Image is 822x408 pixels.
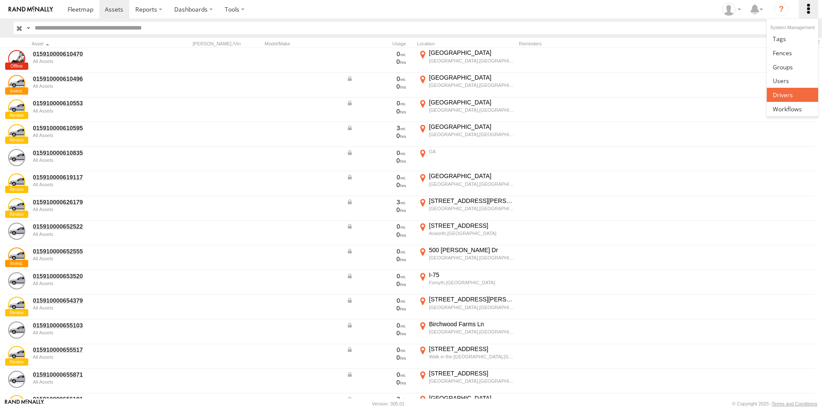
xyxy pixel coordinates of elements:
a: 015910000655871 [33,371,150,378]
div: Data from Vehicle CANbus [346,99,406,107]
div: Location [417,41,515,47]
div: 0 [346,304,406,312]
a: 015910000655517 [33,346,150,354]
a: View Asset Details [8,247,25,265]
label: Search Query [25,22,32,34]
div: 0 [346,107,406,115]
div: undefined [33,379,150,384]
div: undefined [33,232,150,237]
a: View Asset Details [8,173,25,191]
div: undefined [33,108,150,113]
div: Data from Vehicle CANbus [346,124,406,132]
div: Data from Vehicle CANbus [346,322,406,329]
div: Usage [345,41,414,47]
label: Click to View Current Location [417,320,515,343]
a: View Asset Details [8,346,25,363]
a: 015910000652555 [33,247,150,255]
div: 0 [346,132,406,140]
div: [GEOGRAPHIC_DATA],[GEOGRAPHIC_DATA] [429,329,514,335]
div: [PERSON_NAME]./Vin [193,41,261,47]
div: [STREET_ADDRESS] [429,345,514,353]
div: undefined [33,158,150,163]
label: Click to View Current Location [417,345,515,368]
div: 0 [346,58,406,66]
label: Click to View Current Location [417,49,515,72]
div: [GEOGRAPHIC_DATA],[GEOGRAPHIC_DATA] [429,205,514,211]
div: 0 [346,50,406,58]
div: [GEOGRAPHIC_DATA],[GEOGRAPHIC_DATA] [429,82,514,88]
div: Version: 305.01 [372,401,405,406]
div: 0 [346,378,406,386]
a: 015910000610553 [33,99,150,107]
div: [STREET_ADDRESS] [429,369,514,377]
div: 500 [PERSON_NAME] Dr [429,246,514,254]
div: [GEOGRAPHIC_DATA],[GEOGRAPHIC_DATA] [429,378,514,384]
label: Click to View Current Location [417,246,515,269]
label: Click to View Current Location [417,197,515,220]
div: Dianna Love [719,3,744,16]
div: undefined [33,305,150,310]
label: Search Filter Options [765,22,784,34]
div: 0 [346,255,406,263]
div: undefined [33,182,150,187]
div: [GEOGRAPHIC_DATA] [429,123,514,131]
a: View Asset Details [8,124,25,141]
div: Data from Vehicle CANbus [346,371,406,378]
img: rand-logo.svg [9,6,53,12]
div: GA [429,149,514,155]
div: 0 [346,354,406,361]
div: [GEOGRAPHIC_DATA],[GEOGRAPHIC_DATA] [429,181,514,187]
a: 015910000653520 [33,272,150,280]
a: View Asset Details [8,297,25,314]
label: Click to View Current Location [417,123,515,146]
div: Data from Vehicle CANbus [346,247,406,255]
div: 0 [346,181,406,189]
a: 015910000619117 [33,173,150,181]
a: Terms and Conditions [772,401,817,406]
label: Click to View Current Location [417,148,515,171]
div: undefined [33,256,150,261]
a: View Asset Details [8,371,25,388]
a: Visit our Website [5,399,44,408]
a: 015910000656101 [33,395,150,403]
div: 0 [346,157,406,164]
a: 015910000654379 [33,297,150,304]
div: undefined [33,59,150,64]
a: 015910000610496 [33,75,150,83]
label: Click to View Current Location [417,295,515,319]
div: Data from Vehicle CANbus [346,198,406,206]
a: 015910000610470 [33,50,150,58]
div: Birchwood Farms Ln [429,320,514,328]
label: Click to View Current Location [417,369,515,393]
div: undefined [33,330,150,335]
div: © Copyright 2025 - [732,401,817,406]
div: [GEOGRAPHIC_DATA],[GEOGRAPHIC_DATA] [429,58,514,64]
a: View Asset Details [8,198,25,215]
label: Click to View Current Location [417,172,515,195]
div: undefined [33,281,150,286]
label: Click to View Current Location [417,98,515,122]
div: [STREET_ADDRESS][PERSON_NAME] [429,295,514,303]
a: View Asset Details [8,99,25,116]
a: 015910000655103 [33,322,150,329]
div: Model/Make [265,41,342,47]
div: 0 [346,231,406,238]
div: Data from Vehicle CANbus [346,297,406,304]
i: ? [774,3,788,16]
div: [GEOGRAPHIC_DATA] [429,49,514,57]
a: 015910000626179 [33,198,150,206]
div: [GEOGRAPHIC_DATA] [429,394,514,402]
div: [GEOGRAPHIC_DATA] [429,172,514,180]
a: View Asset Details [8,272,25,289]
div: Reminders [519,41,656,47]
div: [STREET_ADDRESS][PERSON_NAME] [429,197,514,205]
div: undefined [33,83,150,89]
div: Data from Vehicle CANbus [346,75,406,83]
label: Click to View Current Location [417,74,515,97]
a: View Asset Details [8,75,25,92]
div: Acworth,[GEOGRAPHIC_DATA] [429,230,514,236]
div: Data from Vehicle CANbus [346,395,406,403]
a: 015910000610835 [33,149,150,157]
a: View Asset Details [8,322,25,339]
div: [GEOGRAPHIC_DATA],[GEOGRAPHIC_DATA] [429,304,514,310]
